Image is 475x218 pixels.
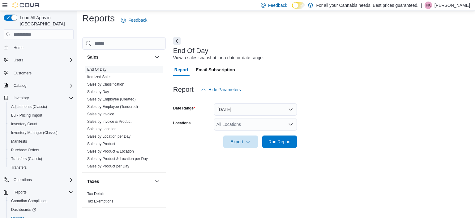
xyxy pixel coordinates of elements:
span: Inventory [11,94,74,102]
span: Operations [14,177,32,182]
button: Open list of options [288,122,293,127]
span: Sales by Classification [87,82,124,87]
span: Manifests [11,139,27,144]
span: Email Subscription [196,64,235,76]
p: For all your Cannabis needs. Best prices guaranteed. [316,2,418,9]
button: Canadian Compliance [6,197,76,205]
button: Inventory Count [6,120,76,128]
span: Transfers [11,165,27,170]
span: Load All Apps in [GEOGRAPHIC_DATA] [17,15,74,27]
button: Operations [11,176,34,184]
span: Inventory Count [11,122,37,127]
input: Dark Mode [292,2,305,9]
span: Run Report [268,139,291,145]
button: Next [173,37,181,45]
img: Cova [12,2,40,8]
h3: Report [173,86,194,93]
span: Customers [14,71,32,76]
a: Sales by Invoice [87,112,114,116]
span: Inventory Manager (Classic) [11,130,58,135]
span: Purchase Orders [11,148,39,153]
a: Tax Exemptions [87,199,113,203]
span: Reports [14,190,27,195]
a: Sales by Employee (Tendered) [87,105,138,109]
p: | [421,2,422,9]
a: Canadian Compliance [9,197,50,205]
span: Canadian Compliance [9,197,74,205]
span: Adjustments (Classic) [11,104,47,109]
button: Taxes [153,178,161,185]
button: Hide Parameters [199,83,243,96]
button: Reports [11,189,29,196]
span: Adjustments (Classic) [9,103,74,110]
a: Bulk Pricing Import [9,112,45,119]
button: Reports [1,188,76,197]
span: Feedback [268,2,287,8]
a: Feedback [118,14,150,26]
label: Locations [173,121,191,126]
span: Catalog [11,82,74,89]
label: Date Range [173,106,195,111]
button: Export [223,136,258,148]
a: Itemized Sales [87,75,112,79]
a: Inventory Count [9,120,40,128]
button: Users [1,56,76,65]
button: Home [1,43,76,52]
span: Transfers (Classic) [11,156,42,161]
p: [PERSON_NAME] [434,2,470,9]
span: KK [426,2,431,9]
button: Users [11,56,26,64]
span: Sales by Invoice & Product [87,119,131,124]
a: Sales by Location per Day [87,134,131,139]
a: Dashboards [9,206,38,213]
a: Sales by Product per Day [87,164,129,168]
span: Reports [11,189,74,196]
span: Tax Exemptions [87,199,113,204]
a: Sales by Invoice & Product [87,119,131,124]
a: Home [11,44,26,51]
button: Inventory Manager (Classic) [6,128,76,137]
span: Sales by Invoice [87,112,114,117]
span: Bulk Pricing Import [9,112,74,119]
a: Sales by Day [87,90,109,94]
button: Inventory [1,94,76,102]
button: Inventory [11,94,31,102]
span: Users [14,58,23,63]
button: Catalog [11,82,29,89]
h3: Taxes [87,178,99,185]
span: Sales by Location [87,127,117,131]
button: Transfers (Classic) [6,154,76,163]
h3: End Of Day [173,47,208,55]
span: Home [11,44,74,51]
a: Dashboards [6,205,76,214]
button: Sales [87,54,152,60]
span: Dashboards [11,207,36,212]
div: Kate Kerschner [425,2,432,9]
span: Inventory Count [9,120,74,128]
span: Catalog [14,83,26,88]
button: Bulk Pricing Import [6,111,76,120]
div: Taxes [82,190,166,207]
a: Sales by Classification [87,82,124,87]
span: Inventory [14,96,29,100]
span: Purchase Orders [9,146,74,154]
a: Manifests [9,138,29,145]
span: End Of Day [87,67,106,72]
a: End Of Day [87,67,106,72]
span: Users [11,56,74,64]
button: Manifests [6,137,76,146]
button: Operations [1,176,76,184]
a: Sales by Location [87,127,117,131]
button: Sales [153,53,161,61]
span: Operations [11,176,74,184]
button: Customers [1,68,76,77]
a: Sales by Product & Location per Day [87,157,148,161]
a: Transfers [9,164,29,171]
a: Sales by Product [87,142,115,146]
button: Catalog [1,81,76,90]
button: Run Report [262,136,297,148]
